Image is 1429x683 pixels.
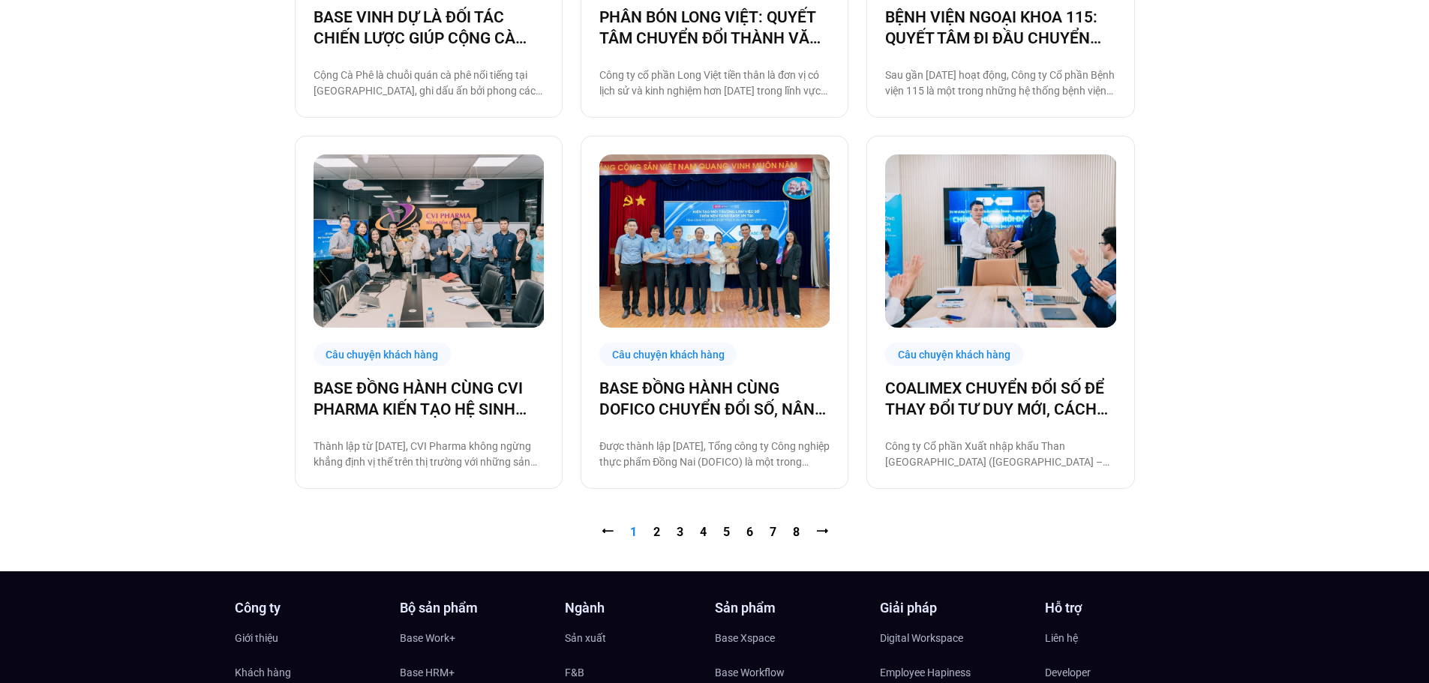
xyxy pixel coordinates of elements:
a: 8 [793,525,800,539]
a: 2 [653,525,660,539]
a: 7 [770,525,776,539]
a: PHÂN BÓN LONG VIỆT: QUYẾT TÂM CHUYỂN ĐỔI THÀNH VĂN PHÒNG SỐ, GIẢM CÁC THỦ TỤC GIẤY TỜ [599,7,830,49]
h4: Sản phẩm [715,601,865,615]
span: Base Xspace [715,627,775,649]
span: Liên hệ [1045,627,1078,649]
a: BỆNH VIỆN NGOẠI KHOA 115: QUYẾT TÂM ĐI ĐẦU CHUYỂN ĐỔI SỐ NGÀNH Y TẾ! [885,7,1115,49]
p: Công ty Cổ phần Xuất nhập khẩu Than [GEOGRAPHIC_DATA] ([GEOGRAPHIC_DATA] – Coal Import Export Joi... [885,439,1115,470]
h4: Công ty [235,601,385,615]
a: 5 [723,525,730,539]
a: COALIMEX CHUYỂN ĐỔI SỐ ĐỂ THAY ĐỔI TƯ DUY MỚI, CÁCH LÀM MỚI, TẠO BƯỚC TIẾN MỚI [885,378,1115,420]
p: Cộng Cà Phê là chuỗi quán cà phê nổi tiếng tại [GEOGRAPHIC_DATA], ghi dấu ấn bởi phong cách thiết... [314,67,544,99]
a: ⭢ [816,525,828,539]
a: Digital Workspace [880,627,1030,649]
a: 4 [700,525,707,539]
span: Giới thiệu [235,627,278,649]
a: Base Xspace [715,627,865,649]
h4: Giải pháp [880,601,1030,615]
a: BASE VINH DỰ LÀ ĐỐI TÁC CHIẾN LƯỢC GIÚP CỘNG CÀ PHÊ CHUYỂN ĐỔI SỐ VẬN HÀNH! [314,7,544,49]
div: Câu chuyện khách hàng [885,343,1023,366]
a: Liên hệ [1045,627,1195,649]
span: 1 [630,525,637,539]
span: Base Work+ [400,627,455,649]
span: ⭠ [602,525,614,539]
a: Base Work+ [400,627,550,649]
span: Digital Workspace [880,627,963,649]
a: BASE ĐỒNG HÀNH CÙNG CVI PHARMA KIẾN TẠO HỆ SINH THÁI SỐ VẬN HÀNH TOÀN DIỆN! [314,378,544,420]
a: 6 [746,525,753,539]
div: Câu chuyện khách hàng [314,343,452,366]
div: Câu chuyện khách hàng [599,343,737,366]
a: BASE ĐỒNG HÀNH CÙNG DOFICO CHUYỂN ĐỔI SỐ, NÂNG CAO VỊ THẾ DOANH NGHIỆP VIỆT [599,378,830,420]
p: Sau gần [DATE] hoạt động, Công ty Cổ phần Bệnh viện 115 là một trong những hệ thống bệnh viện ngo... [885,67,1115,99]
a: Giới thiệu [235,627,385,649]
h4: Bộ sản phẩm [400,601,550,615]
h4: Ngành [565,601,715,615]
p: Công ty cổ phần Long Việt tiền thân là đơn vị có lịch sử và kinh nghiệm hơn [DATE] trong lĩnh vực... [599,67,830,99]
h4: Hỗ trợ [1045,601,1195,615]
a: 3 [677,525,683,539]
p: Thành lập từ [DATE], CVI Pharma không ngừng khẳng định vị thế trên thị trường với những sản phẩm ... [314,439,544,470]
a: Sản xuất [565,627,715,649]
span: Sản xuất [565,627,606,649]
nav: Pagination [295,523,1135,541]
p: Được thành lập [DATE], Tổng công ty Công nghiệp thực phẩm Đồng Nai (DOFICO) là một trong những tổ... [599,439,830,470]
